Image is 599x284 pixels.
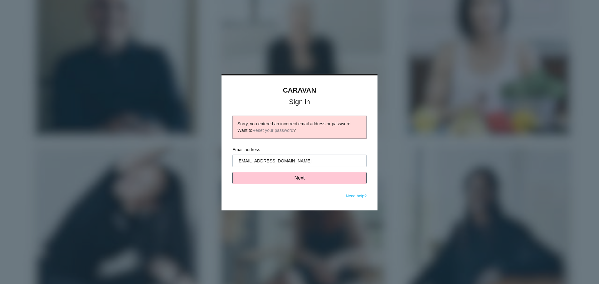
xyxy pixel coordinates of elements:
h1: Sign in [232,99,367,105]
a: CARAVAN [283,86,316,94]
input: Enter your email address [232,155,367,167]
a: Need help? [346,194,367,198]
a: Reset your password [252,128,294,133]
label: Email address [232,147,367,153]
button: Next [232,172,367,184]
div: Sorry, you entered an incorrect email address or password. Want to ? [237,121,362,134]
